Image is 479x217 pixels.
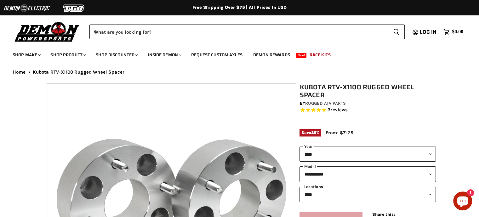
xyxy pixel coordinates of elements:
span: $0.00 [452,29,463,35]
a: Shop Make [8,48,44,61]
a: Inside Demon [143,48,185,61]
a: Log in [417,29,440,35]
span: 25 [311,130,316,135]
img: TGB Logo 2 [50,2,98,14]
a: $0.00 [440,27,466,36]
span: Save % [299,129,321,136]
input: When autocomplete results are available use up and down arrows to review and enter to select [89,25,388,39]
img: Demon Electric Logo 2 [3,2,50,14]
span: From: $71.25 [326,130,353,136]
a: Demon Rewards [248,48,295,61]
select: year [299,147,436,162]
span: Log in [420,28,436,36]
a: Home [13,70,26,75]
select: modal-name [299,166,436,182]
span: New! [296,53,307,58]
span: 3 reviews [328,107,348,113]
form: Product [89,25,405,39]
inbox-online-store-chat: Shopify online store chat [451,192,474,212]
div: by [299,100,436,107]
a: Rugged ATV Parts [305,101,346,106]
select: keys [299,187,436,202]
a: Shop Discounted [91,48,142,61]
a: Shop Product [46,48,90,61]
h1: Kubota RTV-X1100 Rugged Wheel Spacer [299,83,436,99]
span: reviews [330,107,348,113]
span: Rated 4.7 out of 5 stars 3 reviews [299,107,436,114]
img: Demon Powersports [13,20,82,43]
span: Kubota RTV-X1100 Rugged Wheel Spacer [33,70,124,75]
button: Search [388,25,405,39]
ul: Main menu [8,46,462,61]
a: Request Custom Axles [186,48,247,61]
a: Race Kits [305,48,335,61]
span: Share this: [372,212,395,217]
